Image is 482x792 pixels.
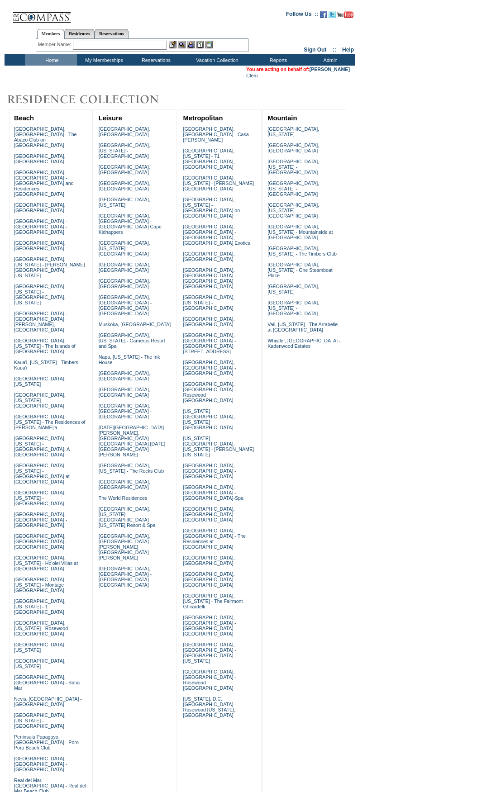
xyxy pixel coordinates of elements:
a: [GEOGRAPHIC_DATA], [GEOGRAPHIC_DATA] [99,164,150,175]
a: [GEOGRAPHIC_DATA], [GEOGRAPHIC_DATA] - [GEOGRAPHIC_DATA]-Spa [183,484,243,501]
a: [GEOGRAPHIC_DATA], [GEOGRAPHIC_DATA] [183,316,234,327]
a: [GEOGRAPHIC_DATA], [GEOGRAPHIC_DATA] - [PERSON_NAME][GEOGRAPHIC_DATA][PERSON_NAME] [99,533,152,560]
td: Reservations [129,54,181,66]
a: [GEOGRAPHIC_DATA], [GEOGRAPHIC_DATA] [99,370,150,381]
a: [GEOGRAPHIC_DATA], [US_STATE] - Ho'olei Villas at [GEOGRAPHIC_DATA] [14,555,78,571]
div: Member Name: [38,41,73,48]
a: [GEOGRAPHIC_DATA], [US_STATE] - [PERSON_NAME][GEOGRAPHIC_DATA], [US_STATE] [14,256,85,278]
a: [GEOGRAPHIC_DATA], [GEOGRAPHIC_DATA] - [GEOGRAPHIC_DATA] and Residences [GEOGRAPHIC_DATA] [14,170,74,197]
a: Leisure [99,114,122,122]
a: Subscribe to our YouTube Channel [337,14,353,19]
a: [GEOGRAPHIC_DATA], [GEOGRAPHIC_DATA] - [GEOGRAPHIC_DATA] [US_STATE] [183,642,236,664]
a: [GEOGRAPHIC_DATA], [US_STATE] - The Residences of [PERSON_NAME]'a [14,414,86,430]
img: Destinations by Exclusive Resorts [5,90,181,109]
a: [GEOGRAPHIC_DATA], [US_STATE] - [GEOGRAPHIC_DATA] [267,202,319,218]
a: Sign Out [304,47,326,53]
a: [GEOGRAPHIC_DATA], [GEOGRAPHIC_DATA] - [GEOGRAPHIC_DATA] [183,571,236,588]
a: [GEOGRAPHIC_DATA], [US_STATE] - [GEOGRAPHIC_DATA] [267,159,319,175]
a: [GEOGRAPHIC_DATA], [GEOGRAPHIC_DATA] [99,126,150,137]
a: [GEOGRAPHIC_DATA], [US_STATE] - The Timbers Club [267,246,337,256]
a: [GEOGRAPHIC_DATA], [GEOGRAPHIC_DATA] - [GEOGRAPHIC_DATA] Cape Kidnappers [99,213,162,235]
a: [GEOGRAPHIC_DATA], [GEOGRAPHIC_DATA] - [GEOGRAPHIC_DATA] [GEOGRAPHIC_DATA] [183,615,236,636]
td: Vacation Collection [181,54,251,66]
a: [GEOGRAPHIC_DATA], [GEOGRAPHIC_DATA] [183,555,234,566]
a: [GEOGRAPHIC_DATA], [US_STATE] - [GEOGRAPHIC_DATA], A [GEOGRAPHIC_DATA] [14,436,70,457]
a: [GEOGRAPHIC_DATA], [US_STATE] - [PERSON_NAME][GEOGRAPHIC_DATA] [183,175,254,191]
a: [PERSON_NAME] [310,66,350,72]
a: Kaua'i, [US_STATE] - Timbers Kaua'i [14,360,78,370]
a: [GEOGRAPHIC_DATA], [GEOGRAPHIC_DATA] [99,262,150,273]
a: [GEOGRAPHIC_DATA], [GEOGRAPHIC_DATA] - Rosewood [GEOGRAPHIC_DATA] [183,669,236,691]
a: [GEOGRAPHIC_DATA], [US_STATE] - 1 [GEOGRAPHIC_DATA] [14,598,66,615]
img: Compass Home [12,5,71,23]
a: [GEOGRAPHIC_DATA], [US_STATE] - [GEOGRAPHIC_DATA] [183,294,234,311]
a: [GEOGRAPHIC_DATA], [US_STATE] - 71 [GEOGRAPHIC_DATA], [GEOGRAPHIC_DATA] [183,148,234,170]
img: Follow us on Twitter [329,11,336,18]
a: [GEOGRAPHIC_DATA], [GEOGRAPHIC_DATA] - Baha Mar [14,674,80,691]
a: [GEOGRAPHIC_DATA], [US_STATE] [14,642,66,653]
a: [GEOGRAPHIC_DATA], [GEOGRAPHIC_DATA] - Rosewood [GEOGRAPHIC_DATA] [183,381,236,403]
img: Reservations [196,41,204,48]
span: You are acting on behalf of: [246,66,350,72]
a: [GEOGRAPHIC_DATA], [GEOGRAPHIC_DATA] - [GEOGRAPHIC_DATA] [99,403,152,419]
a: [GEOGRAPHIC_DATA], [GEOGRAPHIC_DATA] [99,479,150,490]
a: [GEOGRAPHIC_DATA], [GEOGRAPHIC_DATA] - [GEOGRAPHIC_DATA] [GEOGRAPHIC_DATA] [183,267,236,289]
a: The World Residences [99,495,148,501]
img: Become our fan on Facebook [320,11,327,18]
a: [GEOGRAPHIC_DATA], [GEOGRAPHIC_DATA] - [GEOGRAPHIC_DATA] [14,512,67,528]
a: [GEOGRAPHIC_DATA], [GEOGRAPHIC_DATA] [99,180,150,191]
a: [GEOGRAPHIC_DATA], [GEOGRAPHIC_DATA] [14,240,66,251]
a: Whistler, [GEOGRAPHIC_DATA] - Kadenwood Estates [267,338,340,349]
a: [GEOGRAPHIC_DATA], [US_STATE] [14,658,66,669]
a: [GEOGRAPHIC_DATA], [GEOGRAPHIC_DATA] - [GEOGRAPHIC_DATA][STREET_ADDRESS] [183,332,236,354]
a: [GEOGRAPHIC_DATA], [US_STATE] - [GEOGRAPHIC_DATA] [14,490,66,506]
a: Residences [64,29,95,38]
a: [GEOGRAPHIC_DATA], [US_STATE] - [GEOGRAPHIC_DATA] [14,392,66,408]
img: Subscribe to our YouTube Channel [337,11,353,18]
a: [GEOGRAPHIC_DATA], [GEOGRAPHIC_DATA] - [GEOGRAPHIC_DATA] [14,756,67,772]
a: [GEOGRAPHIC_DATA], [US_STATE] - Mountainside at [GEOGRAPHIC_DATA] [267,224,333,240]
td: My Memberships [77,54,129,66]
img: b_edit.gif [169,41,177,48]
img: b_calculator.gif [205,41,213,48]
a: [GEOGRAPHIC_DATA], [US_STATE] - [GEOGRAPHIC_DATA] [99,142,150,159]
a: Nevis, [GEOGRAPHIC_DATA] - [GEOGRAPHIC_DATA] [14,696,82,707]
a: [GEOGRAPHIC_DATA], [US_STATE] [267,126,319,137]
a: [GEOGRAPHIC_DATA], [US_STATE] - Carneros Resort and Spa [99,332,165,349]
a: [GEOGRAPHIC_DATA], [US_STATE] - Rosewood [GEOGRAPHIC_DATA] [14,620,68,636]
a: [GEOGRAPHIC_DATA], [US_STATE] - [GEOGRAPHIC_DATA] at [GEOGRAPHIC_DATA] [14,463,70,484]
a: [GEOGRAPHIC_DATA], [GEOGRAPHIC_DATA] - The Residences at [GEOGRAPHIC_DATA] [183,528,246,550]
a: [US_STATE][GEOGRAPHIC_DATA], [US_STATE] - [PERSON_NAME] [US_STATE] [183,436,254,457]
a: [GEOGRAPHIC_DATA], [US_STATE] - Montage [GEOGRAPHIC_DATA] [14,577,66,593]
a: [DATE][GEOGRAPHIC_DATA][PERSON_NAME], [GEOGRAPHIC_DATA] - [GEOGRAPHIC_DATA] [DATE][GEOGRAPHIC_DAT... [99,425,165,457]
a: [GEOGRAPHIC_DATA], [GEOGRAPHIC_DATA] - [GEOGRAPHIC_DATA] [183,463,236,479]
a: [GEOGRAPHIC_DATA], [GEOGRAPHIC_DATA] [14,202,66,213]
a: Vail, [US_STATE] - The Arrabelle at [GEOGRAPHIC_DATA] [267,322,338,332]
td: Home [25,54,77,66]
a: [GEOGRAPHIC_DATA], [GEOGRAPHIC_DATA] - [GEOGRAPHIC_DATA] [14,533,67,550]
a: [GEOGRAPHIC_DATA], [US_STATE] [14,376,66,387]
a: [GEOGRAPHIC_DATA], [US_STATE] - The Fairmont Ghirardelli [183,593,243,609]
a: [GEOGRAPHIC_DATA], [GEOGRAPHIC_DATA] [99,278,150,289]
a: [GEOGRAPHIC_DATA], [GEOGRAPHIC_DATA] - Casa [PERSON_NAME] [183,126,248,142]
td: Follow Us :: [286,10,318,21]
a: Beach [14,114,34,122]
a: Mountain [267,114,297,122]
a: Muskoka, [GEOGRAPHIC_DATA] [99,322,171,327]
a: [GEOGRAPHIC_DATA], [GEOGRAPHIC_DATA] [267,142,319,153]
a: [GEOGRAPHIC_DATA], [US_STATE] - [GEOGRAPHIC_DATA] [99,240,150,256]
a: [GEOGRAPHIC_DATA], [US_STATE] - [GEOGRAPHIC_DATA], [US_STATE] [14,284,66,305]
a: [GEOGRAPHIC_DATA], [US_STATE] - [GEOGRAPHIC_DATA] [US_STATE] Resort & Spa [99,506,156,528]
a: [GEOGRAPHIC_DATA], [US_STATE] - [GEOGRAPHIC_DATA] [14,712,66,729]
td: Admin [303,54,355,66]
a: [GEOGRAPHIC_DATA], [GEOGRAPHIC_DATA] - [GEOGRAPHIC_DATA] [GEOGRAPHIC_DATA] [99,566,152,588]
a: [GEOGRAPHIC_DATA], [GEOGRAPHIC_DATA] [99,387,150,398]
a: [GEOGRAPHIC_DATA], [US_STATE] - [GEOGRAPHIC_DATA] on [GEOGRAPHIC_DATA] [183,197,240,218]
img: Impersonate [187,41,195,48]
a: Members [37,29,65,39]
a: Follow us on Twitter [329,14,336,19]
a: [GEOGRAPHIC_DATA], [US_STATE] - The Rocks Club [99,463,164,474]
a: [GEOGRAPHIC_DATA] - [GEOGRAPHIC_DATA][PERSON_NAME], [GEOGRAPHIC_DATA] [14,311,67,332]
a: [GEOGRAPHIC_DATA], [US_STATE] [99,197,150,208]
